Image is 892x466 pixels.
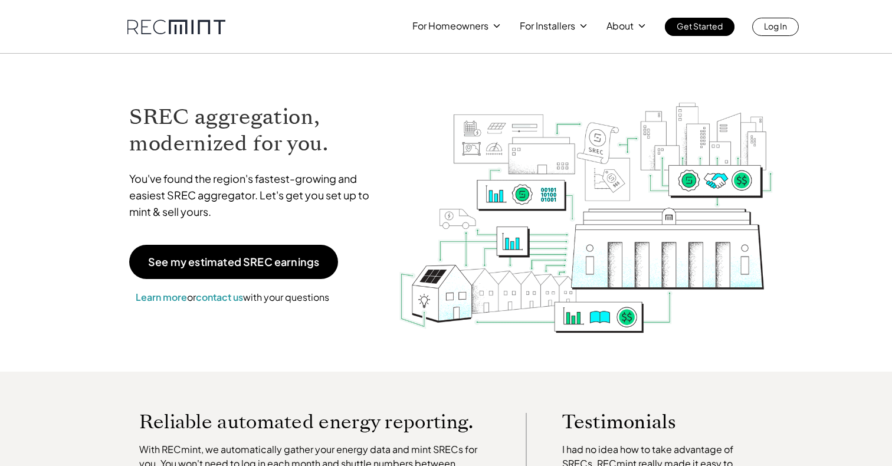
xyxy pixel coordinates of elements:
p: See my estimated SREC earnings [148,257,319,267]
a: Learn more [136,291,187,303]
p: Reliable automated energy reporting. [139,413,491,431]
p: About [606,18,634,34]
img: RECmint value cycle [398,71,775,336]
p: or with your questions [129,290,336,305]
p: Testimonials [562,413,738,431]
p: Get Started [677,18,723,34]
a: See my estimated SREC earnings [129,245,338,279]
h1: SREC aggregation, modernized for you. [129,104,381,157]
a: contact us [196,291,243,303]
a: Log In [752,18,799,36]
p: For Installers [520,18,575,34]
a: Get Started [665,18,734,36]
p: You've found the region's fastest-growing and easiest SREC aggregator. Let's get you set up to mi... [129,170,381,220]
p: Log In [764,18,787,34]
p: For Homeowners [412,18,488,34]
